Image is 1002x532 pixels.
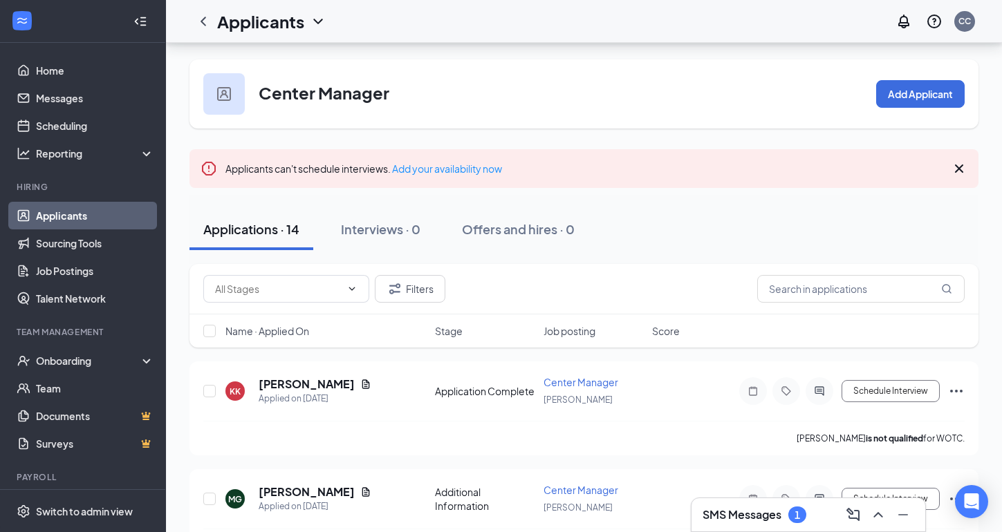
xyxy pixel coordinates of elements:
[36,285,154,312] a: Talent Network
[870,506,887,523] svg: ChevronUp
[652,324,680,338] span: Score
[896,13,912,30] svg: Notifications
[259,500,371,513] div: Applied on [DATE]
[811,493,828,504] svg: ActiveChat
[36,146,155,160] div: Reporting
[360,379,371,390] svg: Document
[36,202,154,229] a: Applicants
[544,502,613,513] span: [PERSON_NAME]
[866,433,923,444] b: is not qualified
[36,257,154,285] a: Job Postings
[17,146,30,160] svg: Analysis
[259,484,355,500] h5: [PERSON_NAME]
[778,493,795,504] svg: Tag
[392,162,502,175] a: Add your availability now
[36,84,154,112] a: Messages
[228,493,242,505] div: MG
[17,504,30,518] svg: Settings
[948,491,965,507] svg: Ellipses
[876,80,965,108] button: Add Applicant
[203,220,299,238] div: Applications · 14
[842,504,864,526] button: ComposeMessage
[360,486,371,497] svg: Document
[17,181,151,193] div: Hiring
[36,354,142,368] div: Onboarding
[17,326,151,338] div: Team Management
[926,13,943,30] svg: QuestionInfo
[195,13,212,30] svg: ChevronLeft
[17,471,151,483] div: Payroll
[895,506,911,523] svg: Minimize
[259,392,371,406] div: Applied on [DATE]
[387,281,403,297] svg: Filter
[310,13,326,30] svg: ChevronDown
[15,14,29,28] svg: WorkstreamLogo
[36,374,154,402] a: Team
[958,15,971,27] div: CC
[948,383,965,399] svg: Ellipses
[133,15,147,28] svg: Collapse
[375,275,445,303] button: Filter Filters
[435,485,535,513] div: Additional Information
[17,354,30,368] svg: UserCheck
[259,81,389,104] h3: Center Manager
[955,485,988,518] div: Open Intercom Messenger
[842,488,940,510] button: Schedule Interview
[201,160,217,177] svg: Error
[745,386,761,397] svg: Note
[795,509,800,521] div: 1
[36,402,154,430] a: DocumentsCrown
[845,506,862,523] svg: ComposeMessage
[36,57,154,84] a: Home
[346,283,358,294] svg: ChevronDown
[811,386,828,397] svg: ActiveChat
[778,386,795,397] svg: Tag
[544,484,618,496] span: Center Manager
[745,493,761,504] svg: Note
[892,504,914,526] button: Minimize
[703,507,781,522] h3: SMS Messages
[341,220,420,238] div: Interviews · 0
[435,324,463,338] span: Stage
[757,275,965,303] input: Search in applications
[217,87,231,101] img: user icon
[462,220,575,238] div: Offers and hires · 0
[215,281,341,296] input: All Stages
[36,112,154,140] a: Scheduling
[36,504,133,518] div: Switch to admin view
[842,380,940,402] button: Schedule Interview
[36,229,154,257] a: Sourcing Tools
[544,395,613,405] span: [PERSON_NAME]
[867,504,889,526] button: ChevronUp
[797,433,965,444] p: [PERSON_NAME] for WOTC.
[225,324,309,338] span: Name · Applied On
[435,384,535,398] div: Application Complete
[225,162,502,175] span: Applicants can't schedule interviews.
[230,386,241,397] div: KK
[36,430,154,457] a: SurveysCrown
[951,160,967,177] svg: Cross
[259,377,355,392] h5: [PERSON_NAME]
[544,324,595,338] span: Job posting
[217,10,304,33] h1: Applicants
[941,283,952,294] svg: MagnifyingGlass
[544,376,618,388] span: Center Manager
